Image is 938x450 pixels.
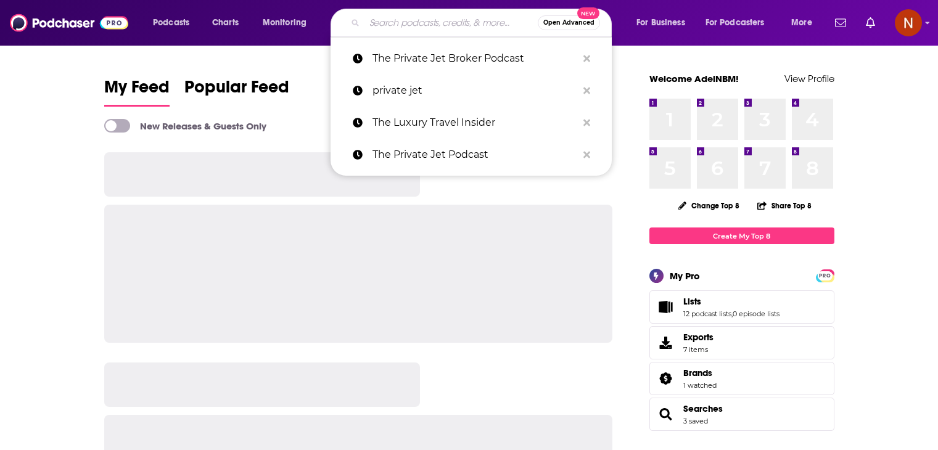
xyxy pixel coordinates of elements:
span: My Feed [104,76,170,105]
a: Show notifications dropdown [861,12,880,33]
span: Exports [683,332,714,343]
a: 0 episode lists [733,309,780,318]
button: open menu [254,13,323,33]
a: PRO [818,271,833,280]
span: 7 items [683,345,714,354]
span: For Business [636,14,685,31]
a: 12 podcast lists [683,309,731,318]
button: open menu [628,13,701,33]
a: Exports [649,326,834,359]
a: The Private Jet Podcast [331,139,612,171]
a: Charts [204,13,246,33]
p: The Luxury Travel Insider [372,107,577,139]
div: Search podcasts, credits, & more... [342,9,623,37]
a: Lists [683,296,780,307]
a: Popular Feed [184,76,289,107]
span: More [791,14,812,31]
a: Create My Top 8 [649,227,834,244]
span: Charts [212,14,239,31]
span: Exports [654,334,678,351]
span: Podcasts [153,14,189,31]
span: Brands [649,362,834,395]
span: Logged in as AdelNBM [895,9,922,36]
a: My Feed [104,76,170,107]
a: private jet [331,75,612,107]
a: Show notifications dropdown [830,12,851,33]
span: , [731,309,733,318]
span: Open Advanced [543,20,594,26]
button: Change Top 8 [671,198,747,213]
p: The Private Jet Podcast [372,139,577,171]
span: Lists [683,296,701,307]
span: For Podcasters [706,14,765,31]
a: Searches [654,406,678,423]
a: Lists [654,298,678,316]
button: open menu [144,13,205,33]
a: The Private Jet Broker Podcast [331,43,612,75]
a: New Releases & Guests Only [104,119,266,133]
a: 1 watched [683,381,717,390]
button: Open AdvancedNew [538,15,600,30]
div: My Pro [670,270,700,282]
button: open menu [697,13,783,33]
span: Monitoring [263,14,306,31]
span: Lists [649,290,834,324]
span: Popular Feed [184,76,289,105]
a: Searches [683,403,723,414]
a: The Luxury Travel Insider [331,107,612,139]
p: The Private Jet Broker Podcast [372,43,577,75]
a: View Profile [784,73,834,84]
img: User Profile [895,9,922,36]
a: 3 saved [683,417,708,425]
img: Podchaser - Follow, Share and Rate Podcasts [10,11,128,35]
a: Brands [654,370,678,387]
a: Welcome AdelNBM! [649,73,739,84]
a: Brands [683,367,717,378]
button: Share Top 8 [757,194,812,218]
span: PRO [818,271,833,280]
button: Show profile menu [895,9,922,36]
input: Search podcasts, credits, & more... [364,13,538,33]
span: Searches [649,398,834,431]
span: New [577,7,599,19]
span: Brands [683,367,712,378]
p: private jet [372,75,577,107]
button: open menu [783,13,828,33]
